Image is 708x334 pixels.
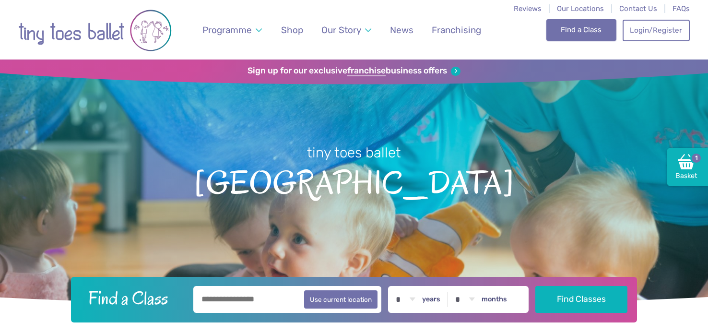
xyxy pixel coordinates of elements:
[347,66,386,76] strong: franchise
[17,162,691,201] span: [GEOGRAPHIC_DATA]
[317,19,376,41] a: Our Story
[390,24,413,36] span: News
[623,20,690,41] a: Login/Register
[514,4,542,13] a: Reviews
[385,19,418,41] a: News
[321,24,361,36] span: Our Story
[673,4,690,13] a: FAQs
[557,4,604,13] a: Our Locations
[198,19,267,41] a: Programme
[248,66,460,76] a: Sign up for our exclusivefranchisebusiness offers
[535,286,628,313] button: Find Classes
[18,6,172,55] img: tiny toes ballet
[304,290,378,309] button: Use current location
[482,295,507,304] label: months
[202,24,252,36] span: Programme
[690,152,702,164] span: 1
[307,144,401,161] small: tiny toes ballet
[427,19,486,41] a: Franchising
[422,295,440,304] label: years
[432,24,481,36] span: Franchising
[619,4,657,13] a: Contact Us
[667,148,708,186] a: Basket1
[546,19,617,40] a: Find a Class
[277,19,308,41] a: Shop
[81,286,187,310] h2: Find a Class
[281,24,303,36] span: Shop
